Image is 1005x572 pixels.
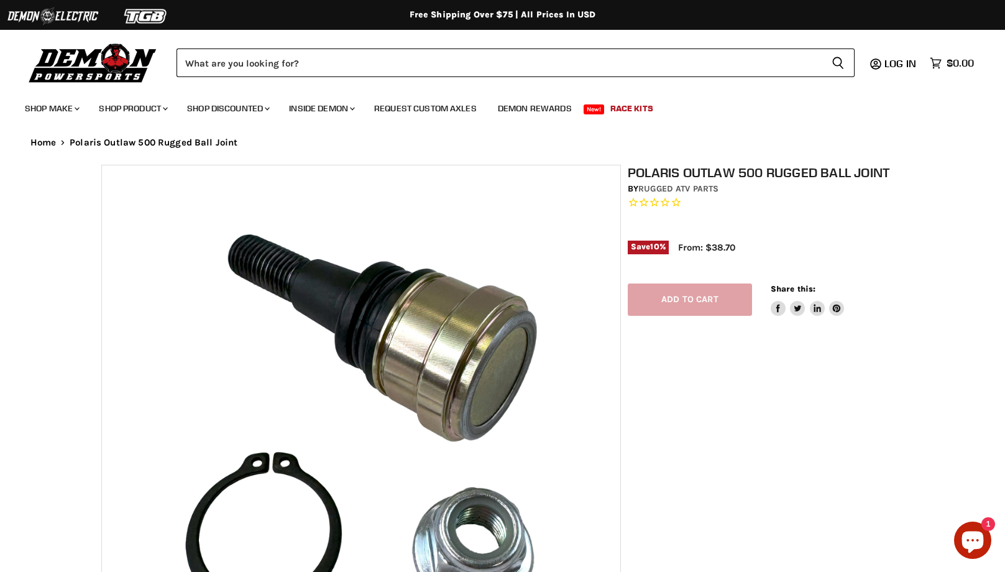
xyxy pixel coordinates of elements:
img: Demon Electric Logo 2 [6,4,99,28]
span: $0.00 [947,57,974,69]
a: Shop Make [16,96,87,121]
a: Race Kits [601,96,663,121]
ul: Main menu [16,91,971,121]
a: Request Custom Axles [365,96,486,121]
span: Rated 0.0 out of 5 stars 0 reviews [628,196,911,210]
a: $0.00 [924,54,980,72]
a: Home [30,137,57,148]
nav: Breadcrumbs [6,137,1000,148]
a: Demon Rewards [489,96,581,121]
span: Save % [628,241,669,254]
div: by [628,182,911,196]
div: Free Shipping Over $75 | All Prices In USD [6,9,1000,21]
inbox-online-store-chat: Shopify online store chat [950,522,995,562]
span: Log in [884,57,916,70]
a: Rugged ATV Parts [638,183,718,194]
aside: Share this: [771,284,845,316]
img: TGB Logo 2 [99,4,193,28]
a: Log in [879,58,924,69]
a: Shop Product [89,96,175,121]
span: Polaris Outlaw 500 Rugged Ball Joint [70,137,237,148]
span: 10 [650,242,659,251]
span: From: $38.70 [678,242,735,253]
button: Search [822,48,855,77]
input: Search [177,48,822,77]
span: New! [584,104,605,114]
a: Inside Demon [280,96,362,121]
img: Demon Powersports [25,40,161,85]
h1: Polaris Outlaw 500 Rugged Ball Joint [628,165,911,180]
span: Share this: [771,284,815,293]
form: Product [177,48,855,77]
a: Shop Discounted [178,96,277,121]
